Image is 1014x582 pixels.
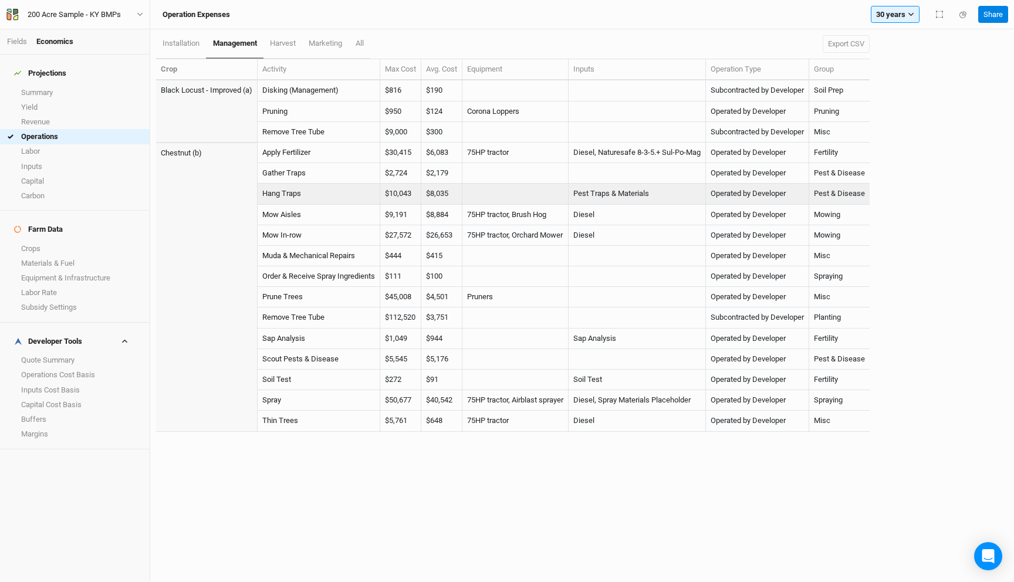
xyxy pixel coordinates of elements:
[569,370,706,390] td: Soil Test
[706,370,809,390] td: Operated by Developer
[156,59,258,80] th: Crop
[380,349,421,370] td: $5,545
[421,266,462,287] td: $100
[809,184,870,204] td: Pest & Disease
[6,8,144,21] button: 200 Acre Sample - KY BMPs
[809,266,870,287] td: Spraying
[421,143,462,163] td: $6,083
[569,205,706,225] td: Diesel
[380,184,421,204] td: $10,043
[421,390,462,411] td: $40,542
[262,210,301,219] a: Mow Aisles
[809,287,870,307] td: Misc
[569,329,706,349] td: Sap Analysis
[421,246,462,266] td: $415
[809,59,870,80] th: Group
[380,246,421,266] td: $444
[462,225,569,246] td: 75HP tractor, Orchard Mower
[809,411,870,431] td: Misc
[213,39,257,48] span: management
[14,69,66,78] div: Projections
[262,334,305,343] a: Sap Analysis
[421,163,462,184] td: $2,179
[706,349,809,370] td: Operated by Developer
[262,354,339,363] a: Scout Pests & Disease
[380,225,421,246] td: $27,572
[380,411,421,431] td: $5,761
[706,184,809,204] td: Operated by Developer
[262,107,288,116] a: Pruning
[462,411,569,431] td: 75HP tractor
[262,86,339,94] a: Disking (Management)
[706,225,809,246] td: Operated by Developer
[974,542,1002,570] div: Open Intercom Messenger
[262,148,310,157] a: Apply Fertilizer
[421,205,462,225] td: $8,884
[28,9,121,21] div: 200 Acre Sample - KY BMPs
[462,101,569,122] td: Corona Loppers
[462,143,569,163] td: 75HP tractor
[262,168,306,177] a: Gather Traps
[262,189,301,198] a: Hang Traps
[809,370,870,390] td: Fertility
[706,266,809,287] td: Operated by Developer
[7,330,143,353] h4: Developer Tools
[706,390,809,411] td: Operated by Developer
[156,80,258,101] td: Black Locust - Improved (a)
[706,411,809,431] td: Operated by Developer
[569,59,706,80] th: Inputs
[569,411,706,431] td: Diesel
[36,36,73,47] div: Economics
[706,287,809,307] td: Operated by Developer
[706,143,809,163] td: Operated by Developer
[309,39,342,48] span: marketing
[380,80,421,101] td: $816
[7,37,27,46] a: Fields
[262,375,291,384] a: Soil Test
[809,246,870,266] td: Misc
[380,390,421,411] td: $50,677
[706,329,809,349] td: Operated by Developer
[380,205,421,225] td: $9,191
[706,80,809,101] td: Subcontracted by Developer
[421,80,462,101] td: $190
[421,287,462,307] td: $4,501
[706,246,809,266] td: Operated by Developer
[421,122,462,143] td: $300
[809,225,870,246] td: Mowing
[262,313,325,322] a: Remove Tree Tube
[380,307,421,328] td: $112,520
[706,122,809,143] td: Subcontracted by Developer
[258,59,380,80] th: Activity
[421,370,462,390] td: $91
[262,272,375,280] a: Order & Receive Spray Ingredients
[421,184,462,204] td: $8,035
[809,143,870,163] td: Fertility
[380,163,421,184] td: $2,724
[706,307,809,328] td: Subcontracted by Developer
[421,101,462,122] td: $124
[14,225,63,234] div: Farm Data
[380,122,421,143] td: $9,000
[421,307,462,328] td: $3,751
[421,329,462,349] td: $944
[380,370,421,390] td: $272
[156,143,258,163] td: Chestnut (b)
[823,35,870,53] button: Export CSV
[262,416,298,425] a: Thin Trees
[262,251,355,260] a: Muda & Mechanical Repairs
[163,10,230,19] h3: Operation Expenses
[809,390,870,411] td: Spraying
[421,225,462,246] td: $26,653
[809,205,870,225] td: Mowing
[569,184,706,204] td: Pest Traps & Materials
[380,266,421,287] td: $111
[569,390,706,411] td: Diesel, Spray Materials Placeholder
[262,127,325,136] a: Remove Tree Tube
[262,231,302,239] a: Mow In-row
[163,39,200,48] span: installation
[809,307,870,328] td: Planting
[380,143,421,163] td: $30,415
[380,287,421,307] td: $45,008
